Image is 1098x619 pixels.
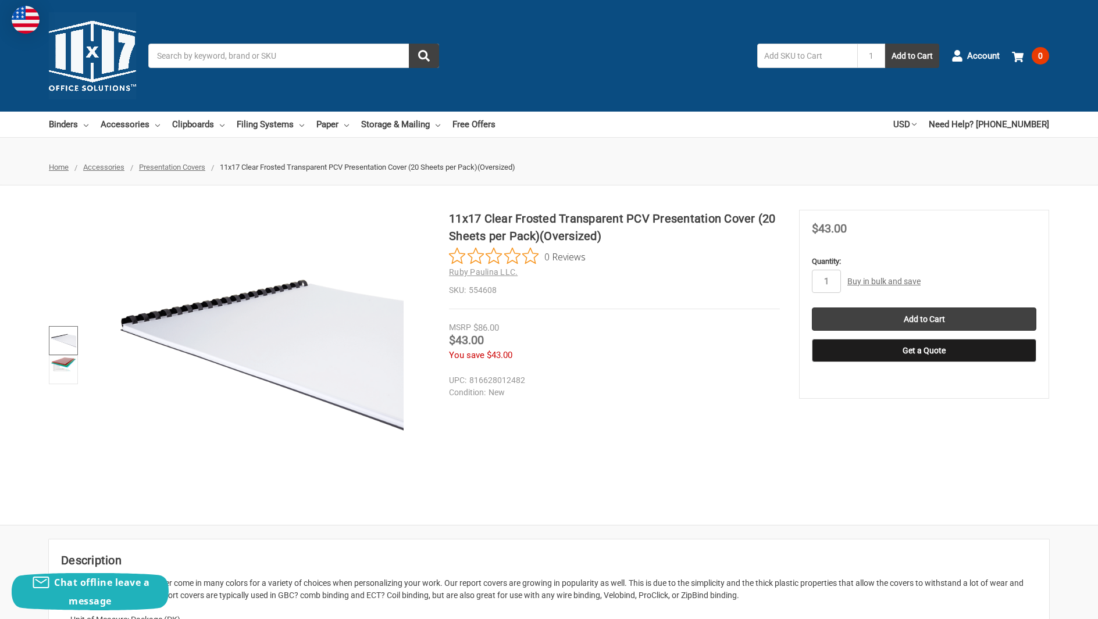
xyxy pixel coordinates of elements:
[54,576,149,607] span: Chat offline leave a message
[61,552,1037,569] h2: Description
[12,6,40,34] img: duty and tax information for United States
[812,307,1036,331] input: Add to Cart
[1032,47,1049,65] span: 0
[929,112,1049,137] a: Need Help? [PHONE_NUMBER]
[812,339,1036,362] button: Get a Quote
[51,328,76,353] img: 11x17 Clear Frosted Transparent PCV Presentation Cover (20 Sheets per Pack)
[101,112,160,137] a: Accessories
[49,112,88,137] a: Binders
[812,221,847,235] span: $43.00
[316,112,349,137] a: Paper
[449,284,466,296] dt: SKU:
[449,387,775,399] dd: New
[49,12,136,99] img: 11x17.com
[449,284,780,296] dd: 554608
[237,112,304,137] a: Filing Systems
[449,350,484,360] span: You save
[1012,41,1049,71] a: 0
[220,163,515,171] span: 11x17 Clear Frosted Transparent PCV Presentation Cover (20 Sheets per Pack)(Oversized)
[49,163,69,171] a: Home
[449,321,471,334] div: MSRP
[847,277,921,286] a: Buy in bulk and save
[885,44,939,68] button: Add to Cart
[449,387,486,399] dt: Condition:
[139,163,205,171] a: Presentation Covers
[967,49,1000,63] span: Account
[113,210,404,500] img: 11x17 Clear Frosted Transparent PCV Presentation Cover (20 Sheets per Pack)
[452,112,495,137] a: Free Offers
[83,163,124,171] a: Accessories
[487,350,512,360] span: $43.00
[449,210,780,245] h1: 11x17 Clear Frosted Transparent PCV Presentation Cover (20 Sheets per Pack)(Oversized)
[449,333,484,347] span: $43.00
[12,573,169,610] button: Chat offline leave a message
[893,112,917,137] a: USD
[61,577,1037,602] p: The report covers that we offer come in many colors for a variety of choices when personalizing y...
[449,374,466,387] dt: UPC:
[361,112,440,137] a: Storage & Mailing
[544,248,586,265] span: 0 Reviews
[51,357,76,372] img: 11x17 Clear Frosted Transparent PCV Presentation Cover (20 Sheets per Pack)(Oversized)
[449,374,775,387] dd: 816628012482
[951,41,1000,71] a: Account
[757,44,857,68] input: Add SKU to Cart
[812,256,1036,267] label: Quantity:
[148,44,439,68] input: Search by keyword, brand or SKU
[172,112,224,137] a: Clipboards
[449,248,586,265] button: Rated 0 out of 5 stars from 0 reviews. Jump to reviews.
[473,323,499,333] span: $86.00
[449,267,518,277] a: Ruby Paulina LLC.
